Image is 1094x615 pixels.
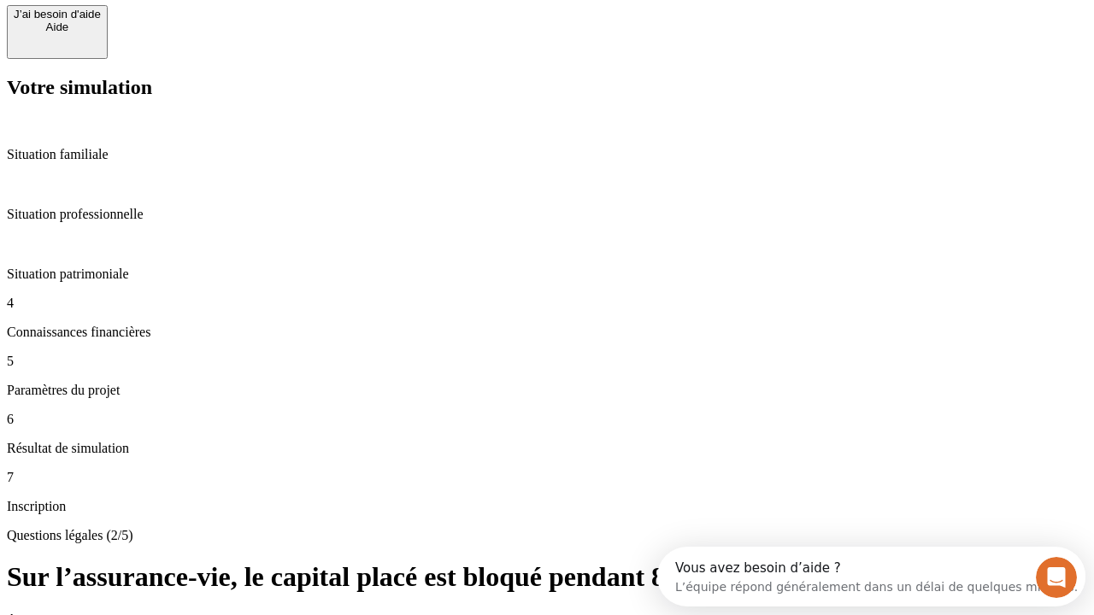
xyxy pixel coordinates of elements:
div: L’équipe répond généralement dans un délai de quelques minutes. [18,28,421,46]
p: Inscription [7,499,1087,514]
p: Questions légales (2/5) [7,528,1087,543]
p: Connaissances financières [7,325,1087,340]
iframe: Intercom live chat discovery launcher [657,547,1085,606]
p: 4 [7,296,1087,311]
h2: Votre simulation [7,76,1087,99]
p: 7 [7,470,1087,485]
p: Situation professionnelle [7,207,1087,222]
p: Résultat de simulation [7,441,1087,456]
iframe: Intercom live chat [1036,557,1077,598]
button: J’ai besoin d'aideAide [7,5,108,59]
div: Vous avez besoin d’aide ? [18,15,421,28]
p: 5 [7,354,1087,369]
div: J’ai besoin d'aide [14,8,101,20]
p: Situation patrimoniale [7,266,1087,282]
div: Aide [14,20,101,33]
div: Ouvrir le Messenger Intercom [7,7,471,54]
h1: Sur l’assurance-vie, le capital placé est bloqué pendant 8 ans ? [7,561,1087,593]
p: Paramètres du projet [7,383,1087,398]
p: 6 [7,412,1087,427]
p: Situation familiale [7,147,1087,162]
